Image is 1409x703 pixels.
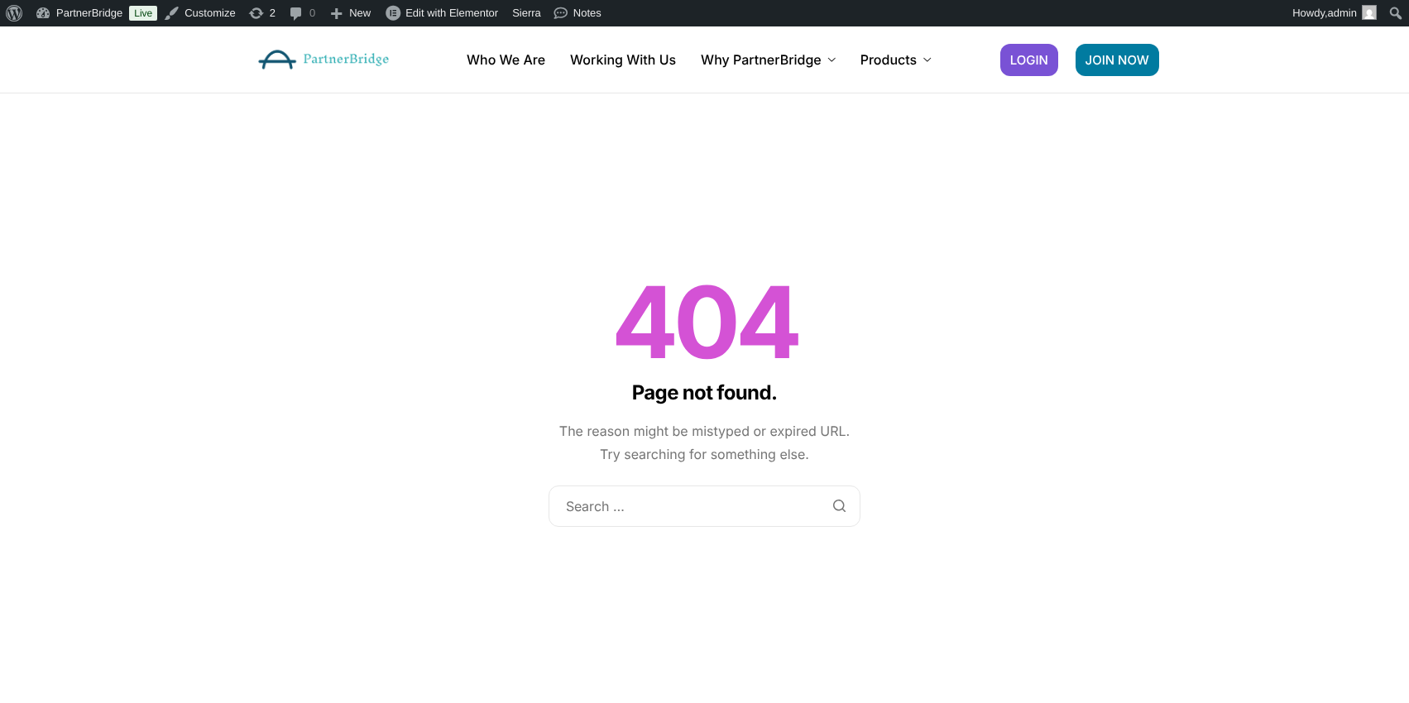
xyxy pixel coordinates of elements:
[467,53,545,66] a: Who We Are
[405,7,498,19] span: Edit with Elementor
[701,53,836,66] a: Why PartnerBridge
[570,53,676,66] a: Working With Us
[549,380,860,405] h3: Page not found.
[1010,54,1048,66] span: LOGIN
[1000,44,1058,76] a: LOGIN
[549,419,860,466] p: The reason might be mistyped or expired URL. Try searching for something else.
[819,485,860,527] input: Search
[1086,54,1149,66] span: JOIN NOW
[1076,44,1159,76] a: JOIN NOW
[1328,7,1357,19] span: admin
[549,279,860,366] h1: 404
[860,53,931,66] a: Products
[129,6,157,21] a: Live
